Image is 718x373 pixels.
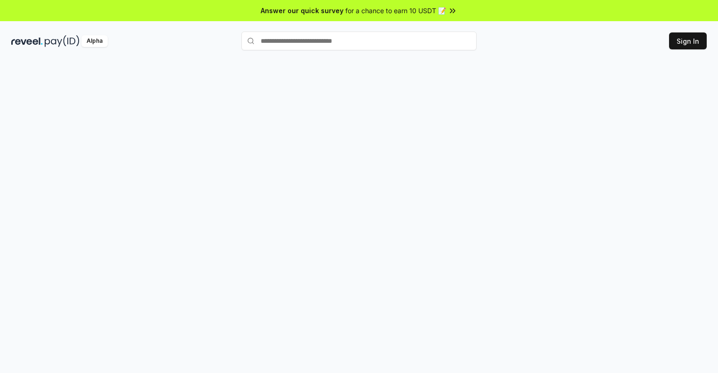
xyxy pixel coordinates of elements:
[81,35,108,47] div: Alpha
[345,6,446,16] span: for a chance to earn 10 USDT 📝
[261,6,343,16] span: Answer our quick survey
[11,35,43,47] img: reveel_dark
[669,32,707,49] button: Sign In
[45,35,80,47] img: pay_id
